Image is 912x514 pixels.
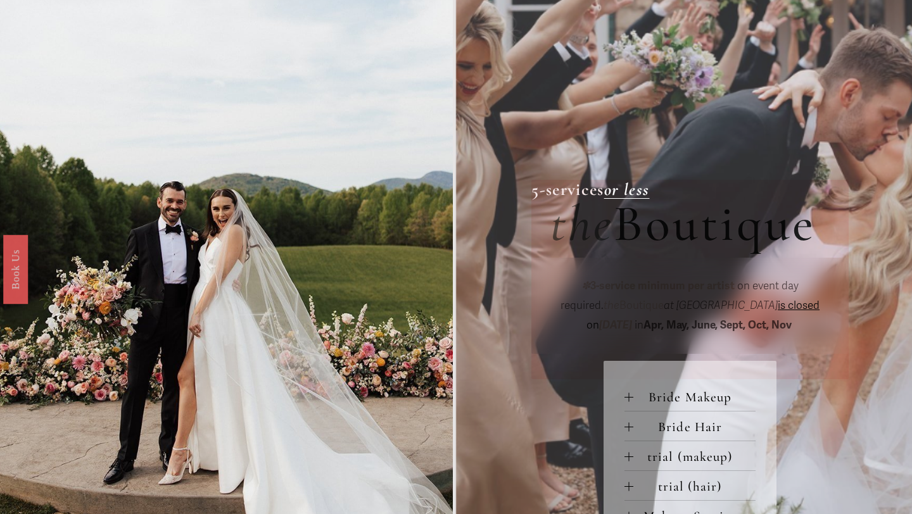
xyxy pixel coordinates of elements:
[614,193,816,254] span: Boutique
[643,318,792,332] strong: Apr, May, June, Sept, Oct, Nov
[624,441,756,470] button: trial (makeup)
[604,299,664,312] span: Boutique
[633,449,756,465] span: trial (makeup)
[624,382,756,411] button: Bride Makeup
[664,299,778,312] em: at [GEOGRAPHIC_DATA]
[633,479,756,494] span: trial (hair)
[604,299,619,312] em: the
[599,318,632,332] em: [DATE]
[531,179,604,200] strong: 5-services
[778,299,820,312] span: is closed
[581,279,590,292] em: ✽
[550,193,614,254] em: the
[550,277,830,335] p: on
[633,419,756,435] span: Bride Hair
[560,279,801,312] span: on event day required.
[624,471,756,500] button: trial (hair)
[633,389,756,405] span: Bride Makeup
[624,411,756,441] button: Bride Hair
[632,318,794,332] span: in
[590,279,735,292] strong: 3-service minimum per artist
[604,179,650,200] a: or less
[3,235,28,304] a: Book Us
